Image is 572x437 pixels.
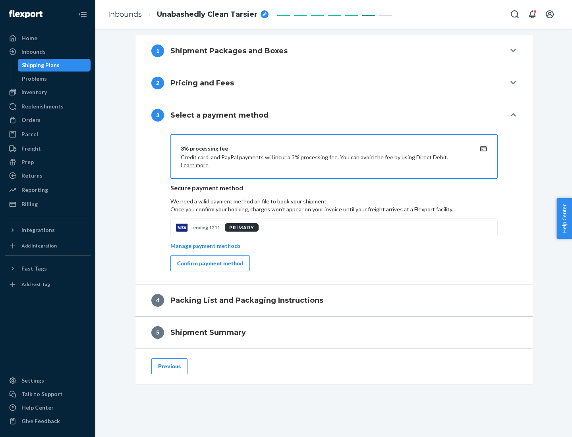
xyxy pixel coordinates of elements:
a: Shipping Plans [18,59,91,72]
p: ending 1211 [193,224,220,231]
div: Talk to Support [21,390,63,398]
button: Learn more [181,161,209,169]
a: Prep [5,156,91,168]
div: Shipping Plans [22,61,60,69]
a: Help Center [5,401,91,414]
div: Confirm payment method [177,259,243,267]
button: Open notifications [524,6,540,22]
div: Help Center [21,404,54,412]
a: Freight [5,142,91,155]
div: Returns [21,172,43,180]
div: Problems [22,75,47,83]
button: Give Feedback [5,415,91,427]
button: 2Pricing and Fees [135,67,533,99]
ol: breadcrumbs [102,3,275,26]
div: 3 [151,109,164,122]
h4: Pricing and Fees [170,78,234,88]
div: Parcel [21,130,38,138]
div: 5 [151,326,164,339]
a: Settings [5,374,91,387]
button: Help Center [557,198,572,239]
p: Secure payment method [170,184,498,193]
div: Add Integration [21,242,57,249]
div: Fast Tags [21,265,47,273]
div: Inbounds [21,48,46,56]
button: 5Shipment Summary [135,317,533,348]
p: Once you confirm your booking, charges won't appear on your invoice until your freight arrives at... [170,205,498,213]
p: Credit card, and PayPal payments will incur a 3% processing fee. You can avoid the fee by using D... [181,153,468,169]
button: Fast Tags [5,262,91,275]
button: 4Packing List and Packaging Instructions [135,284,533,316]
h4: Packing List and Packaging Instructions [170,295,323,306]
a: Home [5,32,91,44]
h4: Select a payment method [170,110,269,120]
p: We need a valid payment method on file to book your shipment. [170,197,498,213]
div: Billing [21,200,38,208]
div: Add Fast Tag [21,281,50,288]
span: Unabashedly Clean Tarsier [157,10,257,20]
button: Previous [151,358,187,374]
a: Problems [18,72,91,85]
button: Close Navigation [75,6,91,22]
h4: Shipment Summary [170,327,246,338]
div: 1 [151,44,164,57]
button: Integrations [5,224,91,236]
div: Inventory [21,88,47,96]
div: Freight [21,145,41,153]
button: Confirm payment method [170,255,250,271]
a: Reporting [5,184,91,196]
div: Home [21,34,37,42]
button: Open account menu [542,6,558,22]
a: Replenishments [5,100,91,113]
img: Flexport logo [9,10,43,18]
a: Add Integration [5,240,91,252]
a: Inbounds [5,45,91,58]
div: 3% processing fee [181,145,468,153]
button: Open Search Box [507,6,523,22]
button: 3Select a payment method [135,99,533,131]
a: Orders [5,114,91,126]
div: Settings [21,377,44,385]
div: Give Feedback [21,417,60,425]
div: Integrations [21,226,55,234]
a: Parcel [5,128,91,141]
a: Talk to Support [5,388,91,400]
h4: Shipment Packages and Boxes [170,46,288,56]
div: Replenishments [21,102,64,110]
a: Inbounds [108,10,142,19]
p: Manage payment methods [170,242,241,250]
a: Inventory [5,86,91,99]
div: 2 [151,77,164,89]
button: 1Shipment Packages and Boxes [135,35,533,67]
a: Returns [5,169,91,182]
div: 4 [151,294,164,307]
div: Reporting [21,186,48,194]
div: PRIMARY [225,223,259,232]
div: Orders [21,116,41,124]
a: Billing [5,198,91,211]
a: Add Fast Tag [5,278,91,291]
div: Prep [21,158,34,166]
